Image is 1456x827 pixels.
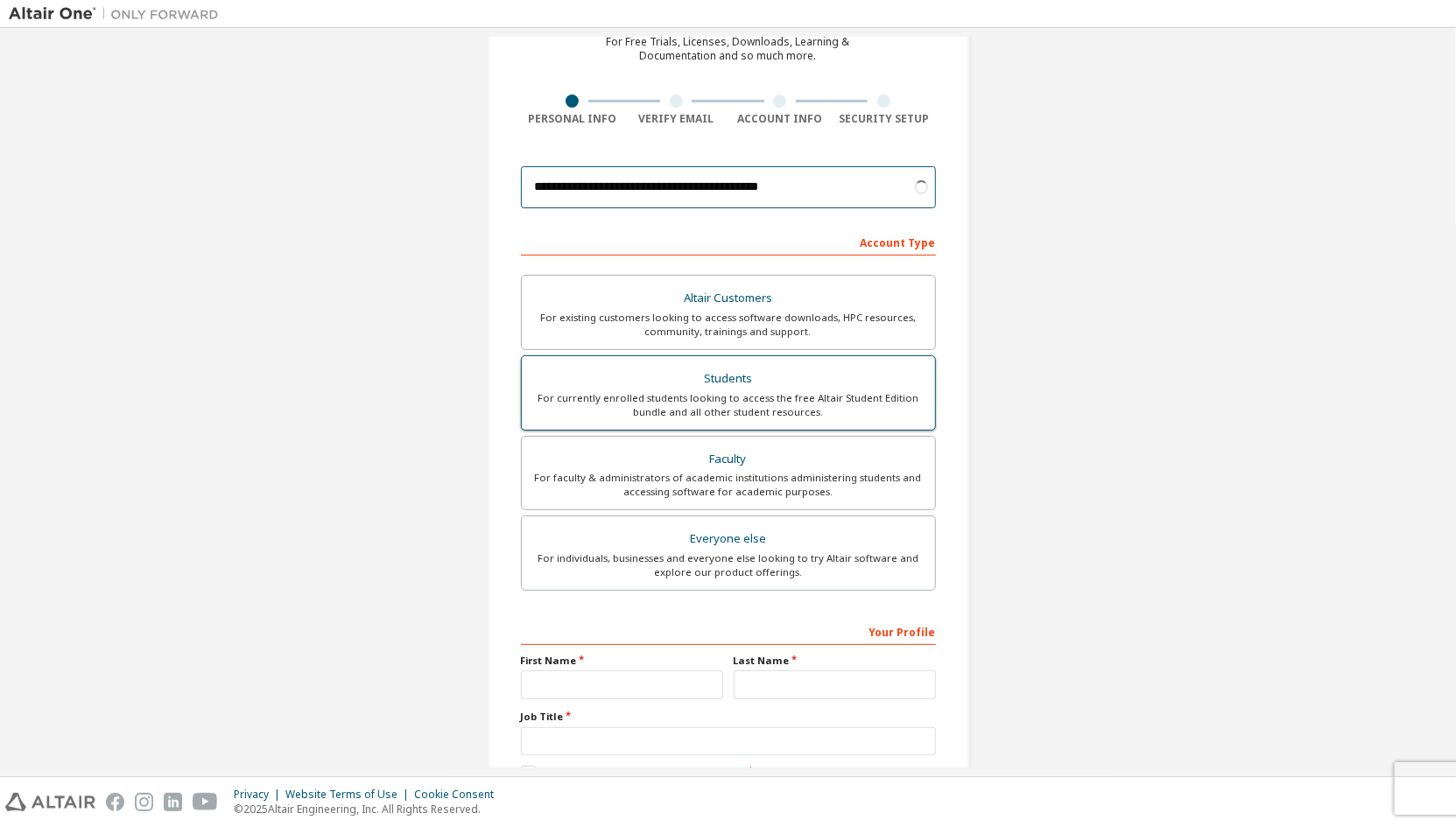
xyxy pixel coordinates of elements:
div: Account Type [521,228,936,256]
div: Everyone else [532,527,925,551]
label: First Name [521,654,723,668]
div: For existing customers looking to access software downloads, HPC resources, community, trainings ... [532,311,925,339]
label: I accept the [521,766,746,781]
div: Privacy [234,788,285,802]
div: Altair Customers [532,286,925,311]
img: Altair One [9,5,228,23]
div: Security Setup [832,112,936,126]
img: linkedin.svg [164,793,182,811]
label: Job Title [521,710,936,724]
img: facebook.svg [106,793,124,811]
div: Cookie Consent [414,788,504,802]
div: For currently enrolled students looking to access the free Altair Student Edition bundle and all ... [532,391,925,419]
div: Your Profile [521,617,936,645]
div: For individuals, businesses and everyone else looking to try Altair software and explore our prod... [532,551,925,579]
img: altair_logo.svg [5,793,95,811]
div: Faculty [532,447,925,472]
div: Personal Info [521,112,625,126]
img: youtube.svg [193,793,218,811]
div: Students [532,367,925,391]
a: End-User License Agreement [601,766,746,781]
div: Website Terms of Use [285,788,414,802]
div: For Free Trials, Licenses, Downloads, Learning & Documentation and so much more. [607,35,850,63]
div: Account Info [728,112,833,126]
img: instagram.svg [135,793,153,811]
label: Last Name [734,654,936,668]
div: Verify Email [624,112,728,126]
p: © 2025 Altair Engineering, Inc. All Rights Reserved. [234,802,504,816]
div: For faculty & administrators of academic institutions administering students and accessing softwa... [532,471,925,499]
